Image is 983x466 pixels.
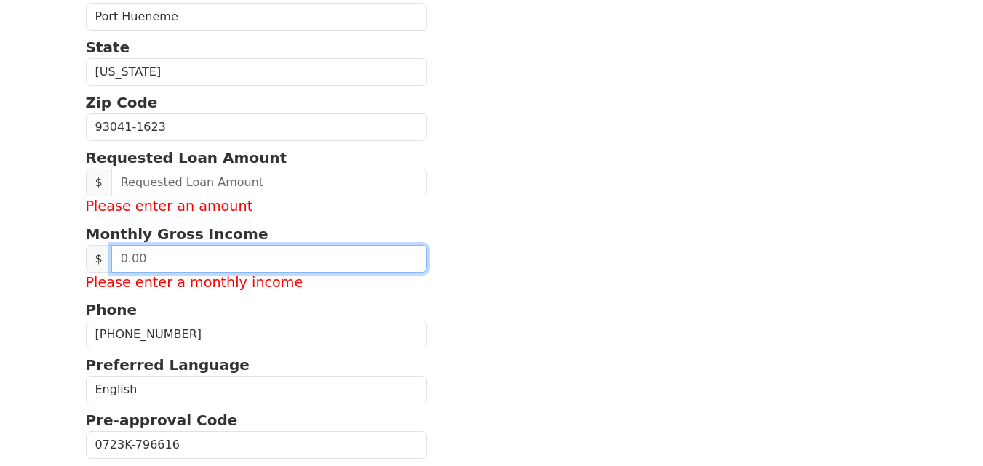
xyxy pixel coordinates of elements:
label: Please enter an amount [86,196,428,217]
input: Zip Code [86,113,428,141]
input: Requested Loan Amount [111,169,428,196]
p: Monthly Gross Income [86,223,428,245]
strong: Phone [86,301,137,318]
input: 0.00 [111,245,428,273]
input: City [86,3,428,31]
span: $ [86,169,112,196]
strong: Preferred Language [86,356,250,374]
input: Phone [86,321,428,348]
input: Pre-approval Code [86,431,428,459]
strong: State [86,39,130,56]
strong: Zip Code [86,94,158,111]
strong: Requested Loan Amount [86,149,287,166]
strong: Pre-approval Code [86,411,238,429]
label: Please enter a monthly income [86,273,428,294]
span: $ [86,245,112,273]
